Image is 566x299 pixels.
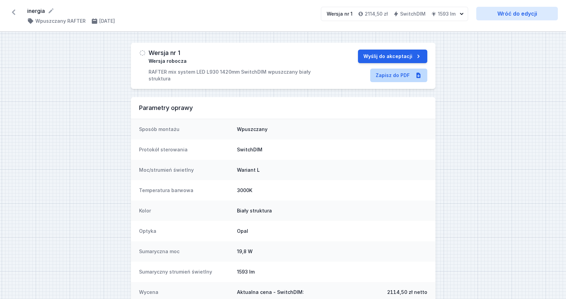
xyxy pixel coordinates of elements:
span: 2114,50 zł netto [387,289,427,296]
dt: Temperatura barwowa [139,187,231,194]
p: RAFTER mix system LED L930 1420mm SwitchDIM wpuszczany biały struktura [149,69,331,82]
dd: 3000K [237,187,427,194]
form: inergia [27,7,313,15]
dd: Opal [237,228,427,235]
h4: Wpuszczany RAFTER [35,18,86,24]
dt: Sumaryczny strumień świetlny [139,268,231,275]
dd: 1593 lm [237,268,427,275]
dd: 19,8 W [237,248,427,255]
button: Wyślij do akceptacji [358,50,427,63]
h3: Parametry oprawy [139,104,427,112]
dd: SwitchDIM [237,146,427,153]
h4: 2114,50 zł [365,11,388,17]
dt: Moc/strumień świetlny [139,167,231,173]
h3: Wersja nr 1 [149,50,180,56]
h4: SwitchDIM [400,11,426,17]
img: draft.svg [139,50,146,56]
div: Wersja nr 1 [327,11,353,17]
dd: Wariant L [237,167,427,173]
a: Zapisz do PDF [370,69,427,82]
dt: Optyka [139,228,231,235]
h4: [DATE] [99,18,115,24]
dt: Kolor [139,207,231,214]
dd: Wpuszczany [237,126,427,133]
h4: 1593 lm [438,11,456,17]
dt: Sumaryczna moc [139,248,231,255]
dt: Sposób montażu [139,126,231,133]
a: Wróć do edycji [476,7,558,20]
dt: Protokół sterowania [139,146,231,153]
span: Aktualna cena - SwitchDIM: [237,289,304,296]
button: Edytuj nazwę projektu [48,7,54,14]
span: Wersja robocza [149,58,187,64]
dd: Biały struktura [237,207,427,214]
button: Wersja nr 12114,50 złSwitchDIM1593 lm [321,7,468,21]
